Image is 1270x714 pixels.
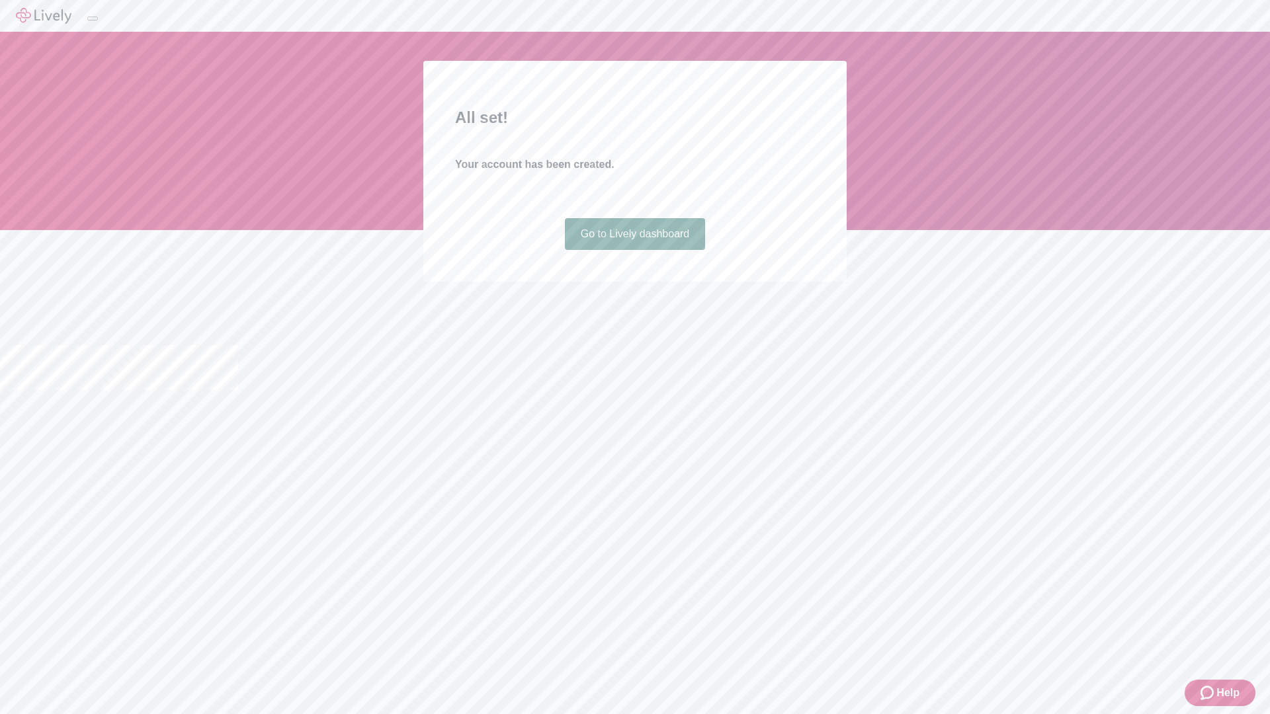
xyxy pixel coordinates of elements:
[455,106,815,130] h2: All set!
[1216,685,1240,701] span: Help
[455,157,815,173] h4: Your account has been created.
[1201,685,1216,701] svg: Zendesk support icon
[16,8,71,24] img: Lively
[87,17,98,20] button: Log out
[565,218,706,250] a: Go to Lively dashboard
[1185,680,1255,706] button: Zendesk support iconHelp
